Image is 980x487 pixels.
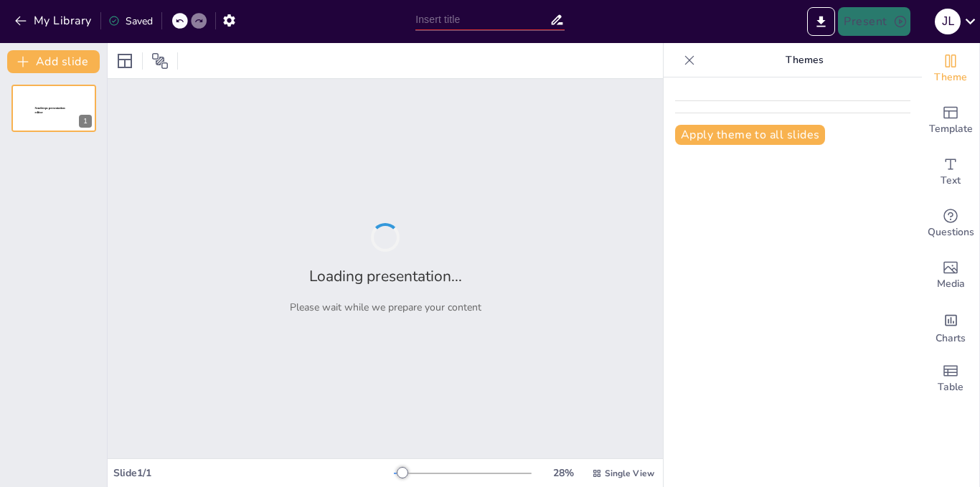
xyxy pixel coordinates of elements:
[922,250,979,301] div: Add images, graphics, shapes or video
[151,52,169,70] span: Position
[922,353,979,405] div: Add a table
[79,115,92,128] div: 1
[35,107,65,115] span: Sendsteps presentation editor
[113,49,136,72] div: Layout
[309,266,462,286] h2: Loading presentation...
[675,125,825,145] button: Apply theme to all slides
[922,198,979,250] div: Get real-time input from your audience
[546,466,580,480] div: 28 %
[935,9,961,34] div: J L
[935,7,961,36] button: J L
[11,85,96,132] div: 1
[928,224,974,240] span: Questions
[605,468,654,479] span: Single View
[290,301,481,314] p: Please wait while we prepare your content
[415,9,550,30] input: Insert title
[936,331,966,346] span: Charts
[941,173,961,189] span: Text
[938,379,963,395] span: Table
[807,7,835,36] button: Export to PowerPoint
[113,466,394,480] div: Slide 1 / 1
[922,95,979,146] div: Add ready made slides
[11,9,98,32] button: My Library
[108,14,153,28] div: Saved
[7,50,100,73] button: Add slide
[929,121,973,137] span: Template
[922,146,979,198] div: Add text boxes
[922,43,979,95] div: Change the overall theme
[922,301,979,353] div: Add charts and graphs
[937,276,965,292] span: Media
[934,70,967,85] span: Theme
[838,7,910,36] button: Present
[701,43,908,77] p: Themes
